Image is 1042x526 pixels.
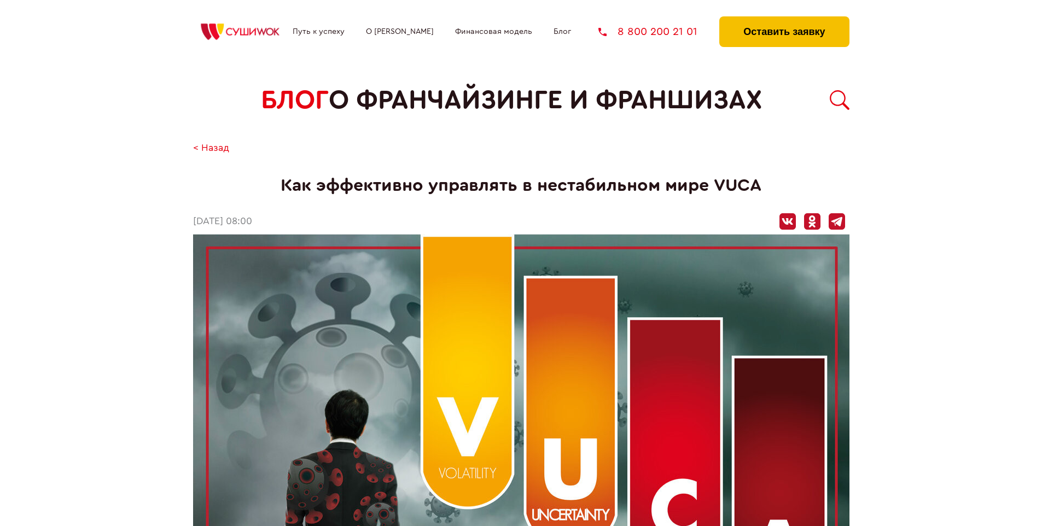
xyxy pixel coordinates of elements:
[618,26,697,37] span: 8 800 200 21 01
[366,27,434,36] a: О [PERSON_NAME]
[193,143,229,154] a: < Назад
[329,85,762,115] span: о франчайзинге и франшизах
[455,27,532,36] a: Финансовая модель
[293,27,345,36] a: Путь к успеху
[554,27,571,36] a: Блог
[193,176,849,196] h1: Как эффективно управлять в нестабильном мире VUCA
[193,216,252,227] time: [DATE] 08:00
[598,26,697,37] a: 8 800 200 21 01
[261,85,329,115] span: БЛОГ
[719,16,849,47] button: Оставить заявку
